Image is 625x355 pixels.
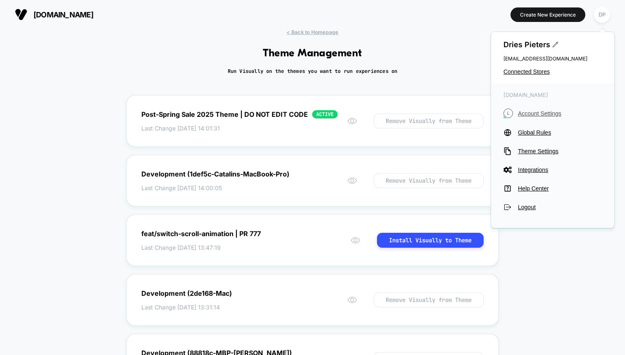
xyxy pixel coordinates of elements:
[228,68,398,75] h2: Run Visually on the themes you want to run experiences on
[503,40,602,49] span: Dries Pieters
[377,233,484,248] button: Install Visually to Theme
[518,185,602,192] span: Help Center
[141,289,232,297] div: Development (2de168-Mac)
[503,109,513,118] i: L
[141,125,338,132] span: Last Change [DATE] 14:01:31
[312,110,338,118] div: ACTIVE
[518,110,602,117] span: Account Settings
[592,6,613,23] button: DP
[503,56,602,62] span: [EMAIL_ADDRESS][DOMAIN_NAME]
[141,244,291,251] span: Last Change [DATE] 13:47:19
[503,109,602,118] button: LAccount Settings
[503,184,602,193] button: Help Center
[33,10,93,19] span: [DOMAIN_NAME]
[15,8,27,21] img: Visually logo
[141,110,308,118] div: Post-Spring Sale 2025 Theme | DO NOT EDIT CODE
[518,129,602,136] span: Global Rules
[518,148,602,155] span: Theme Settings
[510,7,585,22] button: Create New Experience
[141,184,319,191] span: Last Change [DATE] 14:00:05
[374,173,484,188] button: Remove Visually from Theme
[12,8,96,21] button: [DOMAIN_NAME]
[503,68,602,75] button: Connected Stores
[141,229,261,238] div: feat/switch-scroll-animation | PR 777
[263,48,362,60] h1: Theme Management
[518,204,602,210] span: Logout
[374,292,484,307] button: Remove Visually from Theme
[141,170,289,178] div: Development (1def5c-Catalins-MacBook-Pro)
[503,92,602,98] span: [DOMAIN_NAME]
[286,29,338,35] span: < Back to Homepage
[503,128,602,137] button: Global Rules
[503,147,602,155] button: Theme Settings
[594,7,610,23] div: DP
[503,203,602,211] button: Logout
[503,166,602,174] button: Integrations
[374,114,484,128] button: Remove Visually from Theme
[141,304,262,311] span: Last Change [DATE] 13:31:14
[518,167,602,173] span: Integrations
